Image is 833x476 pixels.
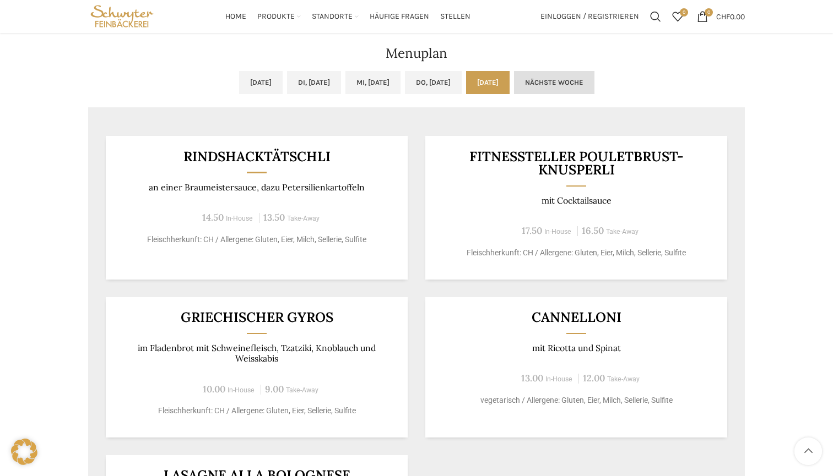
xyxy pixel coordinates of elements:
a: 0 CHF0.00 [691,6,750,28]
span: 17.50 [522,225,542,237]
a: Häufige Fragen [370,6,429,28]
p: Fleischherkunft: CH / Allergene: Gluten, Eier, Sellerie, Sulfite [120,405,394,417]
p: mit Ricotta und Spinat [439,343,714,353]
p: im Fladenbrot mit Schweinefleisch, Tzatziki, Knoblauch und Weisskabis [120,343,394,364]
a: [DATE] [466,71,510,94]
span: 14.50 [202,211,224,223]
p: mit Cocktailsauce [439,195,714,206]
span: 13.50 [263,211,285,223]
bdi: 0.00 [716,12,745,21]
span: In-House [228,386,255,394]
div: Meine Wunschliste [667,6,689,28]
a: Standorte [312,6,359,28]
a: 0 [667,6,689,28]
a: Einloggen / Registrieren [535,6,645,28]
span: 9.00 [265,383,284,395]
a: Nächste Woche [514,71,594,94]
a: Home [225,6,246,28]
h3: RINDSHACKTÄTSCHLI [120,150,394,163]
h3: Fitnessteller Pouletbrust-Knusperli [439,150,714,177]
a: Mi, [DATE] [345,71,401,94]
span: 10.00 [203,383,225,395]
span: 12.00 [583,372,605,384]
a: Site logo [88,11,156,20]
h3: Griechischer Gyros [120,310,394,324]
span: Häufige Fragen [370,12,429,22]
span: CHF [716,12,730,21]
span: Standorte [312,12,353,22]
a: Scroll to top button [794,437,822,465]
span: 0 [705,8,713,17]
span: Take-Away [607,375,640,383]
p: an einer Braumeistersauce, dazu Petersilienkartoffeln [120,182,394,193]
a: Produkte [257,6,301,28]
h2: Menuplan [88,47,745,60]
a: Di, [DATE] [287,71,341,94]
p: Fleischherkunft: CH / Allergene: Gluten, Eier, Milch, Sellerie, Sulfite [439,247,714,259]
a: Stellen [440,6,470,28]
span: Produkte [257,12,295,22]
span: 0 [680,8,688,17]
span: In-House [544,228,571,236]
div: Main navigation [161,6,535,28]
p: vegetarisch / Allergene: Gluten, Eier, Milch, Sellerie, Sulfite [439,395,714,406]
h3: Cannelloni [439,310,714,324]
span: 16.50 [582,225,604,237]
span: In-House [226,215,253,222]
span: Take-Away [606,228,639,236]
span: Take-Away [286,386,318,394]
a: Suchen [645,6,667,28]
span: 13.00 [521,372,543,384]
p: Fleischherkunft: CH / Allergene: Gluten, Eier, Milch, Sellerie, Sulfite [120,234,394,245]
a: [DATE] [239,71,283,94]
span: Home [225,12,246,22]
span: Take-Away [287,215,320,222]
a: Do, [DATE] [405,71,462,94]
span: Stellen [440,12,470,22]
span: Einloggen / Registrieren [540,13,639,20]
span: In-House [545,375,572,383]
